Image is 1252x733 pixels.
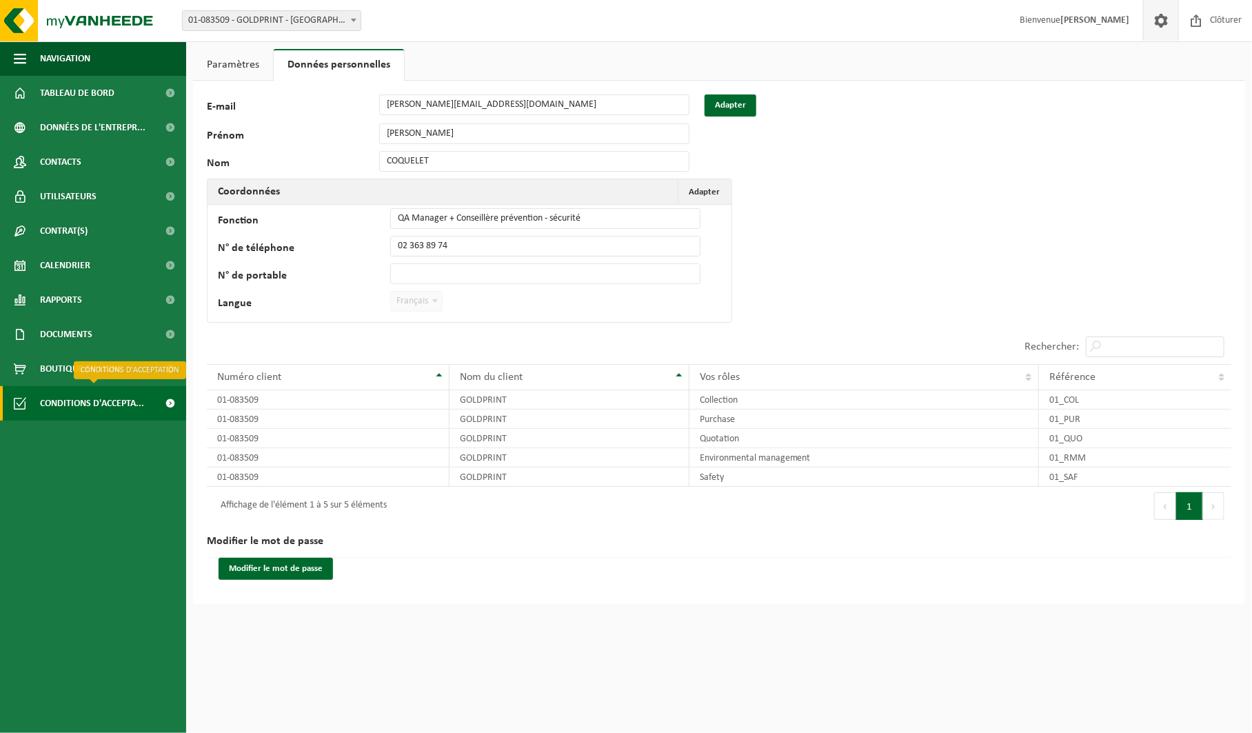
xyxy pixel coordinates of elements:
span: Contrat(s) [40,214,88,248]
button: Adapter [678,179,730,204]
td: 01_PUR [1039,410,1231,429]
div: Affichage de l'élément 1 à 5 sur 5 éléments [214,494,387,519]
span: Adapter [689,188,720,197]
span: Navigation [40,41,90,76]
td: 01_COL [1039,390,1231,410]
a: Paramètres [193,49,273,81]
td: Environmental management [689,448,1040,468]
td: GOLDPRINT [450,468,689,487]
button: Next [1203,492,1224,520]
a: Données personnelles [274,49,404,81]
span: Numéro client [217,372,281,383]
td: 01_QUO [1039,429,1231,448]
td: 01-083509 [207,390,450,410]
label: Langue [218,298,390,312]
label: N° de téléphone [218,243,390,257]
span: Calendrier [40,248,90,283]
td: GOLDPRINT [450,429,689,448]
span: Données de l'entrepr... [40,110,145,145]
label: N° de portable [218,270,390,284]
span: Français [391,292,442,311]
label: Fonction [218,215,390,229]
td: GOLDPRINT [450,390,689,410]
button: Modifier le mot de passe [219,558,333,580]
td: 01-083509 [207,468,450,487]
span: Vos rôles [700,372,740,383]
span: 01-083509 - GOLDPRINT - HUIZINGEN [183,11,361,30]
span: Documents [40,317,92,352]
span: Conditions d'accepta... [40,386,144,421]
h2: Modifier le mot de passe [207,525,1231,558]
label: E-mail [207,101,379,117]
td: Quotation [689,429,1040,448]
td: 01-083509 [207,448,450,468]
span: Boutique en ligne [40,352,123,386]
span: Rapports [40,283,82,317]
span: Contacts [40,145,81,179]
button: 1 [1176,492,1203,520]
h2: Coordonnées [208,179,290,204]
td: Collection [689,390,1040,410]
input: E-mail [379,94,689,115]
span: Nom du client [460,372,523,383]
label: Nom [207,158,379,172]
label: Rechercher: [1024,342,1079,353]
td: Safety [689,468,1040,487]
strong: [PERSON_NAME] [1060,15,1129,26]
button: Adapter [705,94,756,117]
span: Utilisateurs [40,179,97,214]
button: Previous [1154,492,1176,520]
td: 01-083509 [207,429,450,448]
span: Référence [1049,372,1095,383]
td: 01_RMM [1039,448,1231,468]
span: Français [390,291,443,312]
span: 01-083509 - GOLDPRINT - HUIZINGEN [182,10,361,31]
td: Purchase [689,410,1040,429]
td: 01-083509 [207,410,450,429]
label: Prénom [207,130,379,144]
td: 01_SAF [1039,468,1231,487]
span: Tableau de bord [40,76,114,110]
td: GOLDPRINT [450,448,689,468]
td: GOLDPRINT [450,410,689,429]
